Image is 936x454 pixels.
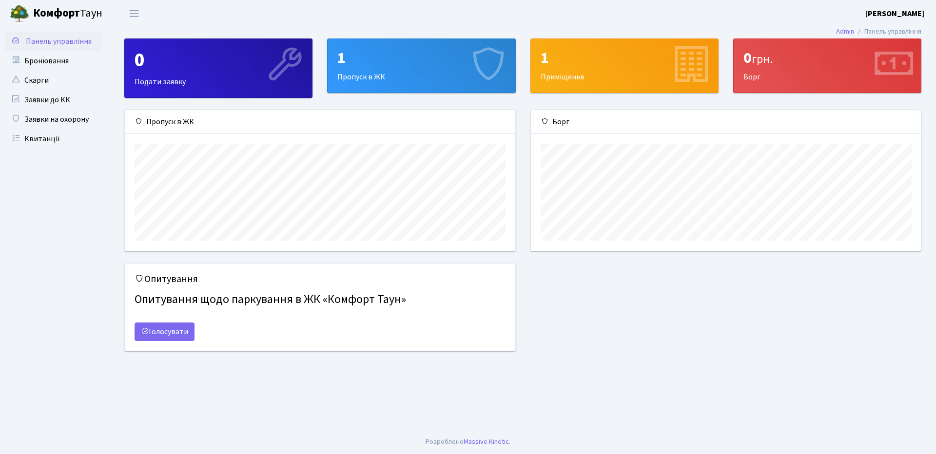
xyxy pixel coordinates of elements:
[426,436,464,447] a: Розроблено
[752,51,773,68] span: грн.
[530,38,719,93] a: 1Приміщення
[5,71,102,90] a: Скарги
[328,39,515,93] div: Пропуск в ЖК
[125,39,312,97] div: Подати заявку
[464,436,509,447] a: Massive Kinetic
[10,4,29,23] img: logo.png
[122,5,146,21] button: Переключити навігацію
[541,49,708,67] div: 1
[135,49,302,72] div: 0
[5,129,102,149] a: Квитанції
[5,32,102,51] a: Панель управління
[5,90,102,110] a: Заявки до КК
[125,110,515,134] div: Пропуск в ЖК
[135,322,195,341] a: Голосувати
[865,8,924,19] a: [PERSON_NAME]
[743,49,911,67] div: 0
[531,110,921,134] div: Борг
[821,21,936,42] nav: breadcrumb
[531,39,718,93] div: Приміщення
[5,110,102,129] a: Заявки на охорону
[854,26,921,37] li: Панель управління
[33,5,102,22] span: Таун
[327,38,515,93] a: 1Пропуск в ЖК
[26,36,92,47] span: Панель управління
[337,49,505,67] div: 1
[135,289,506,311] h4: Опитування щодо паркування в ЖК «Комфорт Таун»
[33,5,80,21] b: Комфорт
[836,26,854,37] a: Admin
[5,51,102,71] a: Бронювання
[865,8,924,19] b: [PERSON_NAME]
[124,38,312,98] a: 0Подати заявку
[135,273,506,285] h5: Опитування
[426,436,510,447] div: .
[734,39,921,93] div: Борг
